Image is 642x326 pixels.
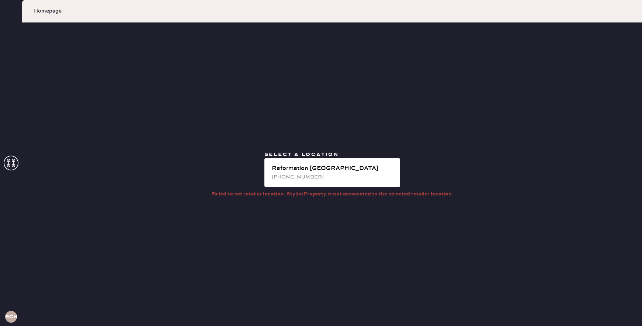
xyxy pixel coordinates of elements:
[272,164,394,173] div: Reformation [GEOGRAPHIC_DATA]
[264,151,339,158] span: Select a location
[34,7,62,15] span: Homepage
[5,314,17,319] h3: RCHA
[272,173,394,181] div: [PHONE_NUMBER]
[211,190,453,198] div: Failed to set retailer location. StylistProperty is not associated to the selected retailer locat...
